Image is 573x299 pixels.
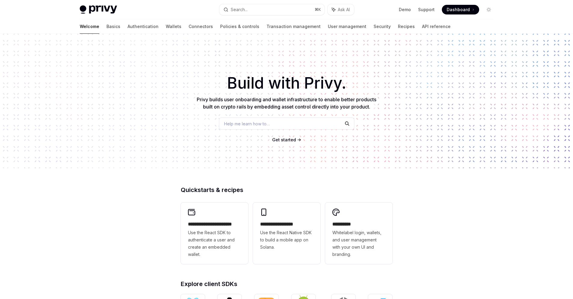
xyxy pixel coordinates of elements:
[374,19,391,34] a: Security
[398,19,415,34] a: Recipes
[266,19,321,34] a: Transaction management
[328,4,354,15] button: Ask AI
[231,6,248,13] div: Search...
[166,19,181,34] a: Wallets
[418,7,435,13] a: Support
[197,96,376,110] span: Privy builds user onboarding and wallet infrastructure to enable better products built on crypto ...
[272,137,296,142] span: Get started
[447,7,470,13] span: Dashboard
[484,5,494,14] button: Toggle dark mode
[253,203,320,264] a: **** **** **** ***Use the React Native SDK to build a mobile app on Solana.
[188,229,241,258] span: Use the React SDK to authenticate a user and create an embedded wallet.
[80,5,117,14] img: light logo
[80,19,99,34] a: Welcome
[399,7,411,13] a: Demo
[106,19,120,34] a: Basics
[227,78,346,89] span: Build with Privy.
[220,19,259,34] a: Policies & controls
[219,4,325,15] button: Search...⌘K
[272,137,296,143] a: Get started
[315,7,321,12] span: ⌘ K
[181,187,243,193] span: Quickstarts & recipes
[181,281,237,287] span: Explore client SDKs
[338,7,350,13] span: Ask AI
[260,229,313,251] span: Use the React Native SDK to build a mobile app on Solana.
[224,121,270,127] span: Help me learn how to…
[422,19,451,34] a: API reference
[442,5,479,14] a: Dashboard
[189,19,213,34] a: Connectors
[128,19,159,34] a: Authentication
[328,19,366,34] a: User management
[332,229,385,258] span: Whitelabel login, wallets, and user management with your own UI and branding.
[325,203,393,264] a: **** *****Whitelabel login, wallets, and user management with your own UI and branding.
